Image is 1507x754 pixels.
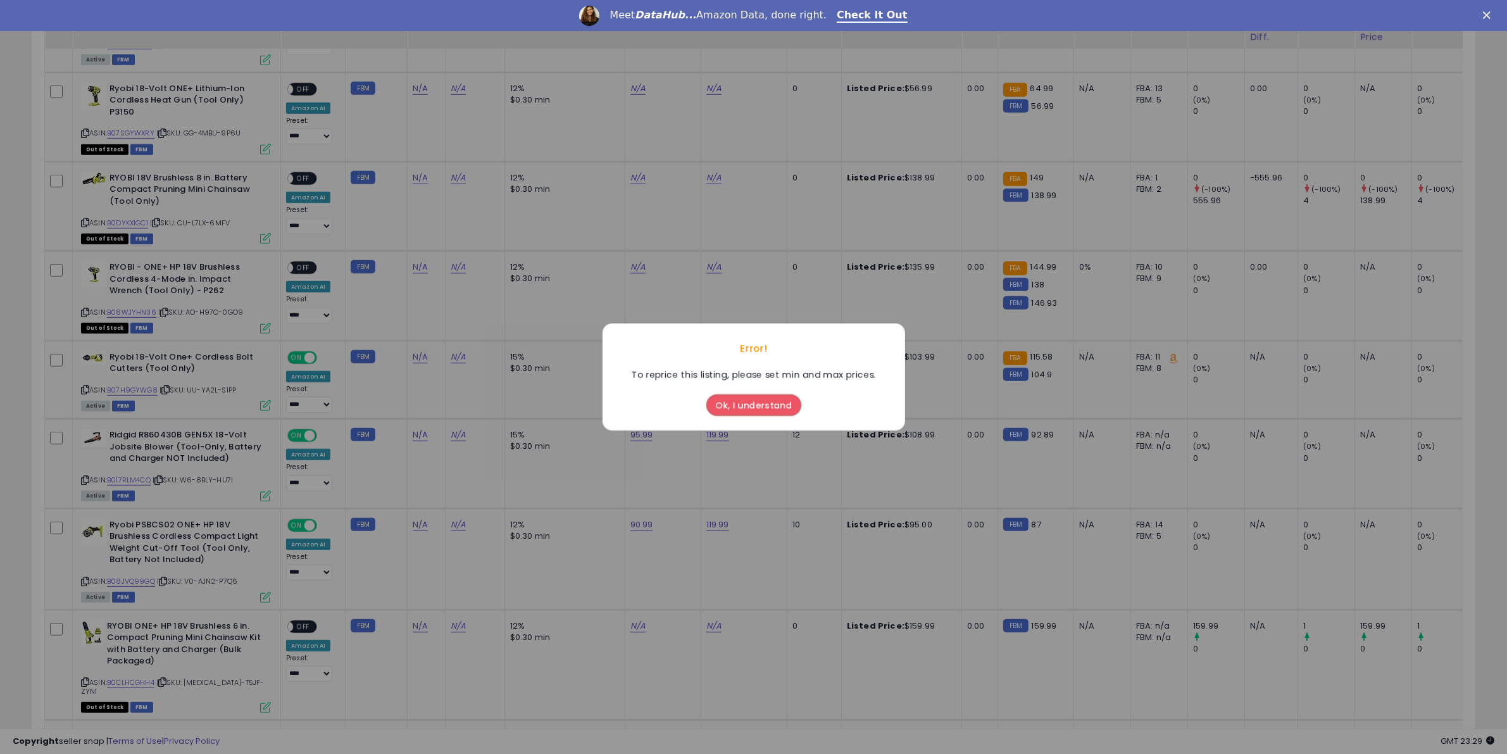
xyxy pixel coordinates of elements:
button: Ok, I understand [706,394,801,416]
div: Meet Amazon Data, done right. [610,9,827,22]
div: To reprice this listing, please set min and max prices. [625,368,882,382]
img: Profile image for Georgie [579,6,599,26]
div: Error! [603,330,905,368]
div: Close [1483,11,1496,19]
a: Check It Out [837,9,908,23]
i: DataHub... [635,9,696,21]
